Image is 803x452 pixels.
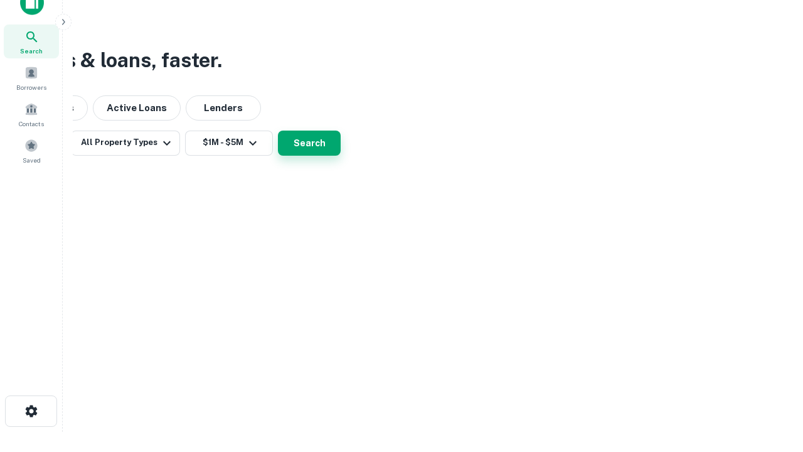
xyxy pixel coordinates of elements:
[23,155,41,165] span: Saved
[278,131,341,156] button: Search
[71,131,180,156] button: All Property Types
[185,131,273,156] button: $1M - $5M
[20,46,43,56] span: Search
[93,95,181,121] button: Active Loans
[186,95,261,121] button: Lenders
[4,134,59,168] a: Saved
[4,97,59,131] a: Contacts
[740,352,803,412] iframe: Chat Widget
[4,61,59,95] a: Borrowers
[4,24,59,58] a: Search
[16,82,46,92] span: Borrowers
[19,119,44,129] span: Contacts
